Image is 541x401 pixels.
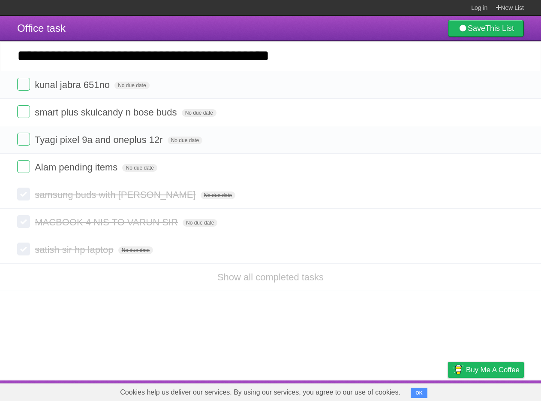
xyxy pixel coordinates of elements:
[485,24,514,33] b: This List
[466,362,520,377] span: Buy me a coffee
[448,362,524,378] a: Buy me a coffee
[35,107,179,118] span: smart plus skulcandy n bose buds
[411,388,427,398] button: OK
[183,219,217,227] span: No due date
[35,189,198,200] span: samsung buds with [PERSON_NAME]
[217,272,324,283] a: Show all completed tasks
[122,164,157,172] span: No due date
[182,109,216,117] span: No due date
[201,191,235,199] span: No due date
[111,384,409,401] span: Cookies help us deliver our services. By using our services, you agree to our use of cookies.
[35,79,112,90] span: kunal jabra 651no
[118,246,153,254] span: No due date
[35,244,115,255] span: satish sir hp laptop
[17,105,30,118] label: Done
[35,217,180,228] span: MACBOOK 4 NIS TO VARUN SIR
[362,383,397,399] a: Developers
[470,383,524,399] a: Suggest a feature
[437,383,459,399] a: Privacy
[408,383,427,399] a: Terms
[17,133,30,146] label: Done
[17,78,30,91] label: Done
[448,20,524,37] a: SaveThis List
[35,162,120,173] span: Alam pending items
[35,134,165,145] span: Tyagi pixel 9a and oneplus 12r
[114,82,149,89] span: No due date
[168,137,202,144] span: No due date
[17,215,30,228] label: Done
[334,383,352,399] a: About
[17,243,30,255] label: Done
[17,160,30,173] label: Done
[452,362,464,377] img: Buy me a coffee
[17,188,30,200] label: Done
[17,22,66,34] span: Office task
